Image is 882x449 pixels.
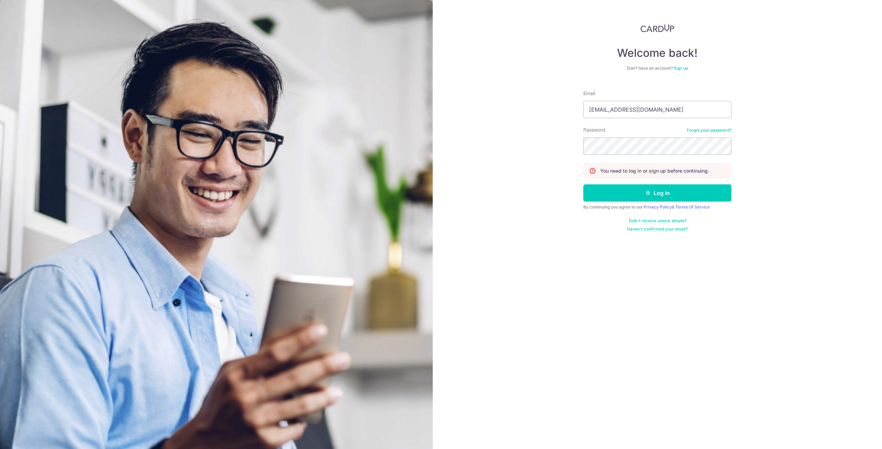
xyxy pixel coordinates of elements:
[675,204,710,210] a: Terms Of Service
[600,167,709,174] p: You need to log in or sign up before continuing.
[583,90,595,97] label: Email
[583,126,605,133] label: Password
[629,218,686,224] a: Didn't receive unlock details?
[640,24,674,32] img: CardUp Logo
[583,204,731,210] div: By continuing you agree to our &
[583,184,731,202] button: Log in
[644,204,672,210] a: Privacy Policy
[674,65,688,71] a: Sign up
[583,101,731,118] input: Enter your Email
[687,127,731,133] a: Forgot your password?
[627,226,688,232] a: Haven't confirmed your email?
[583,46,731,60] h4: Welcome back!
[583,65,731,71] div: Don’t have an account?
